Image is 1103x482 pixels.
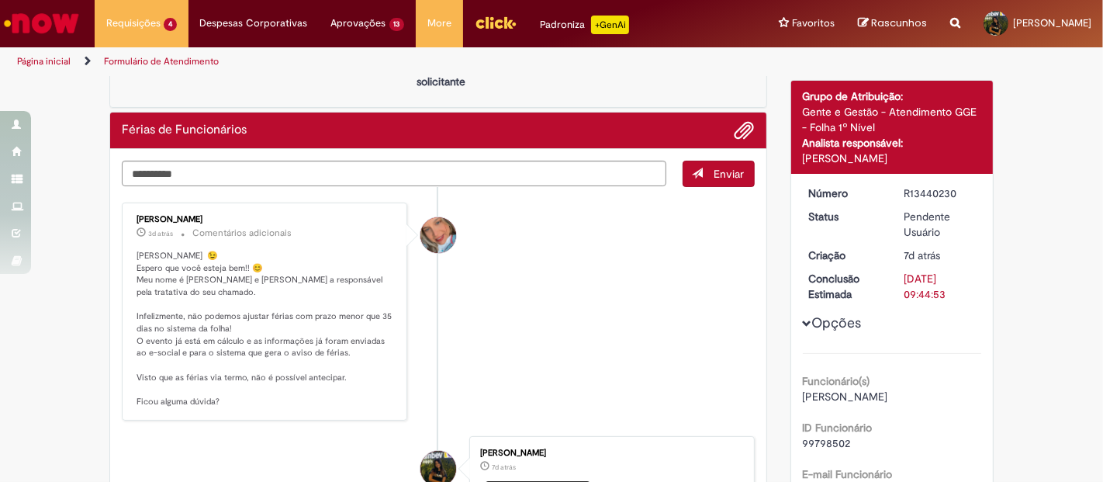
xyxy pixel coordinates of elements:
div: Gente e Gestão - Atendimento GGE - Folha 1º Nível [803,104,982,135]
span: 99798502 [803,436,851,450]
dt: Status [797,209,893,224]
b: ID Funcionário [803,421,873,435]
b: E-mail Funcionário [803,467,893,481]
time: 22/08/2025 14:44:50 [904,248,940,262]
div: Grupo de Atribuição: [803,88,982,104]
span: 13 [389,18,405,31]
span: 3d atrás [148,229,173,238]
p: [PERSON_NAME] 😉 Espero que você esteja bem!! 😊 Meu nome é [PERSON_NAME] e [PERSON_NAME] a respons... [137,250,395,408]
div: [PERSON_NAME] [480,449,738,458]
div: Padroniza [540,16,629,34]
span: Requisições [106,16,161,31]
a: Página inicial [17,55,71,68]
div: Pendente Usuário [904,209,976,240]
a: Rascunhos [858,16,927,31]
div: [PERSON_NAME] [137,215,395,224]
button: Enviar [683,161,755,187]
span: More [427,16,451,31]
h2: Férias de Funcionários Histórico de tíquete [122,123,247,137]
textarea: Digite sua mensagem aqui... [122,161,666,186]
span: Aprovações [331,16,386,31]
span: 7d atrás [904,248,940,262]
span: [PERSON_NAME] [803,390,888,404]
span: [PERSON_NAME] [1013,16,1091,29]
ul: Trilhas de página [12,47,724,76]
div: [DATE] 09:44:53 [904,271,976,302]
span: 7d atrás [492,463,516,472]
time: 26/08/2025 15:43:59 [148,229,173,238]
b: Funcionário(s) [803,374,870,388]
span: Enviar [714,167,745,181]
div: 22/08/2025 14:44:50 [904,248,976,263]
button: Adicionar anexos [735,120,755,140]
a: Formulário de Atendimento [104,55,219,68]
div: [PERSON_NAME] [803,151,982,166]
span: Despesas Corporativas [200,16,308,31]
p: +GenAi [591,16,629,34]
span: 4 [164,18,177,31]
dt: Conclusão Estimada [797,271,893,302]
small: Comentários adicionais [192,227,292,240]
div: Jacqueline Andrade Galani [420,217,456,253]
dt: Criação [797,248,893,263]
time: 22/08/2025 14:43:29 [492,463,516,472]
dt: Número [797,186,893,201]
span: Favoritos [792,16,835,31]
span: Rascunhos [871,16,927,30]
img: ServiceNow [2,8,81,39]
div: R13440230 [904,186,976,201]
img: click_logo_yellow_360x200.png [475,11,517,34]
div: Analista responsável: [803,135,982,151]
